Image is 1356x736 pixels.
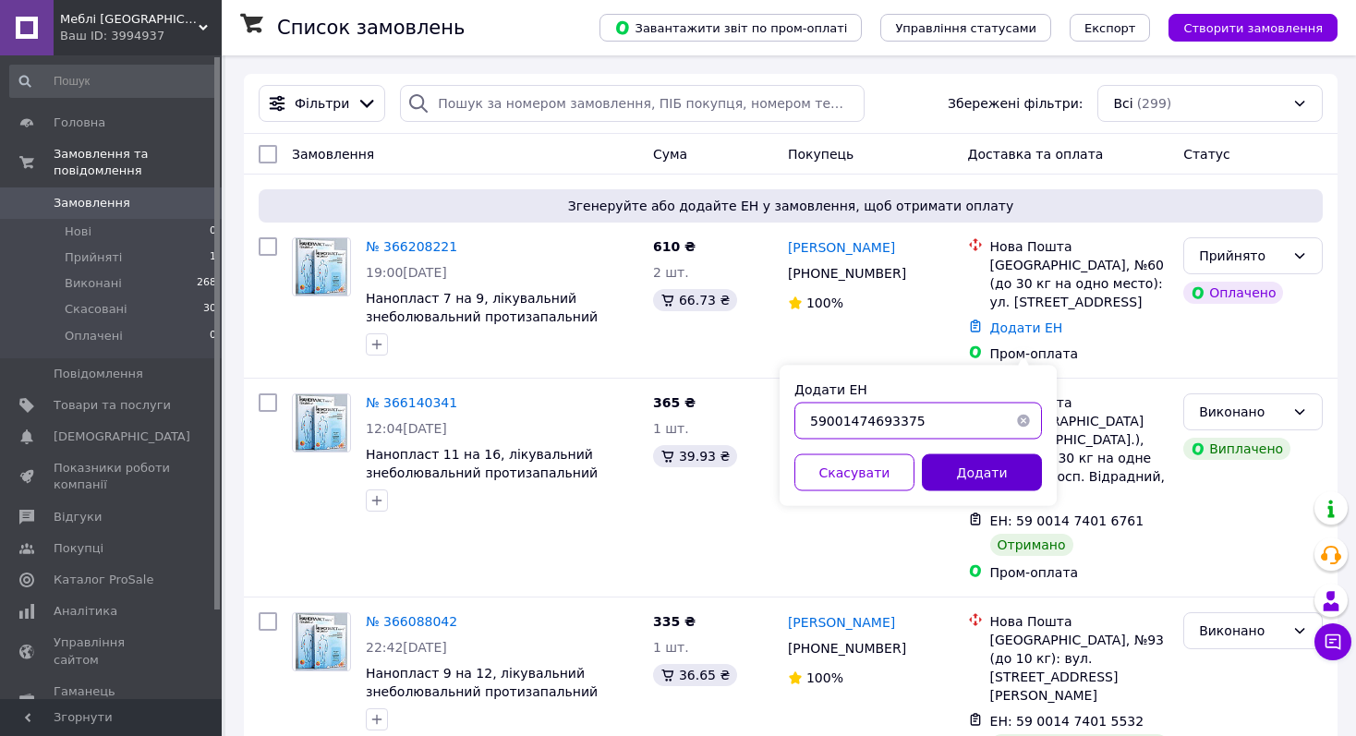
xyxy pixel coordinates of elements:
button: Скасувати [794,454,914,491]
div: Пром-оплата [990,344,1169,363]
button: Чат з покупцем [1314,623,1351,660]
span: 268 [197,275,216,292]
span: Повідомлення [54,366,143,382]
div: [PHONE_NUMBER] [784,635,910,661]
span: 0 [210,223,216,240]
span: Оплачені [65,328,123,344]
span: Завантажити звіт по пром-оплаті [614,19,847,36]
span: 365 ₴ [653,395,696,410]
span: Статус [1183,147,1230,162]
span: Нові [65,223,91,240]
span: 30 [203,301,216,318]
div: 66.73 ₴ [653,289,737,311]
div: Ваш ID: 3994937 [60,28,222,44]
span: Всі [1113,94,1132,113]
a: Нанопласт 11 на 16, лікувальний знеболювальний протизапальний пластир [366,447,598,499]
input: Пошук [9,65,218,98]
img: Фото товару [296,394,347,452]
span: Показники роботи компанії [54,460,171,493]
span: Товари та послуги [54,397,171,414]
div: м. [GEOGRAPHIC_DATA] ([GEOGRAPHIC_DATA].), №203 (до 30 кг на одне місце): просп. Відрадний, 6/1 [990,412,1169,504]
a: Фото товару [292,393,351,452]
span: 335 ₴ [653,614,696,629]
span: 610 ₴ [653,239,696,254]
a: № 366088042 [366,614,457,629]
span: Замовлення та повідомлення [54,146,222,179]
img: Фото товару [296,238,347,296]
h1: Список замовлень [277,17,465,39]
a: № 366140341 [366,395,457,410]
div: Пром-оплата [990,563,1169,582]
span: 100% [806,296,843,310]
span: Гаманець компанії [54,683,171,717]
div: Нова Пошта [990,237,1169,256]
div: 36.65 ₴ [653,664,737,686]
div: Виплачено [1183,438,1290,460]
span: Головна [54,115,105,131]
span: 100% [806,670,843,685]
a: [PERSON_NAME] [788,613,895,632]
span: 1 [210,249,216,266]
span: Створити замовлення [1183,21,1323,35]
a: Нанопласт 7 на 9, лікувальний знеболювальний протизапальний пластир [366,291,598,343]
a: № 366208221 [366,239,457,254]
button: Очистить [1005,403,1042,440]
span: 22:42[DATE] [366,640,447,655]
div: [GEOGRAPHIC_DATA], №60 (до 30 кг на одно место): ул. [STREET_ADDRESS] [990,256,1169,311]
span: Меблі Одеса [60,11,199,28]
div: 39.93 ₴ [653,445,737,467]
span: [DEMOGRAPHIC_DATA] [54,428,190,445]
a: Додати ЕН [990,320,1063,335]
span: Управління статусами [895,21,1036,35]
div: [PHONE_NUMBER] [784,260,910,286]
span: Виконані [65,275,122,292]
div: Отримано [990,534,1073,556]
span: Скасовані [65,301,127,318]
span: 1 шт. [653,421,689,436]
div: Виконано [1199,402,1285,422]
span: Збережені фільтри: [948,94,1083,113]
span: ЕН: 59 0014 7401 5532 [990,714,1144,729]
input: Пошук за номером замовлення, ПІБ покупця, номером телефону, Email, номером накладної [400,85,865,122]
span: 12:04[DATE] [366,421,447,436]
span: Покупець [788,147,854,162]
span: Замовлення [54,195,130,211]
div: [GEOGRAPHIC_DATA], №93 (до 10 кг): вул. [STREET_ADDRESS][PERSON_NAME] [990,631,1169,705]
a: [PERSON_NAME] [788,238,895,257]
div: Оплачено [1183,282,1283,304]
a: Нанопласт 9 на 12, лікувальний знеболювальний протизапальний пластир [366,666,598,718]
span: Доставка та оплата [968,147,1104,162]
span: Експорт [1084,21,1136,35]
div: Нова Пошта [990,612,1169,631]
span: Відгуки [54,509,102,525]
span: Управління сайтом [54,634,171,668]
span: (299) [1137,96,1172,111]
img: Фото товару [296,613,347,670]
span: 0 [210,328,216,344]
button: Експорт [1070,14,1151,42]
span: Замовлення [292,147,374,162]
div: Виконано [1199,621,1285,641]
button: Створити замовлення [1168,14,1338,42]
span: Аналітика [54,603,117,620]
a: Фото товару [292,612,351,671]
div: Прийнято [1199,246,1285,266]
span: 1 шт. [653,640,689,655]
span: Покупці [54,540,103,557]
a: Створити замовлення [1150,19,1338,34]
span: Каталог ProSale [54,572,153,588]
span: Згенеруйте або додайте ЕН у замовлення, щоб отримати оплату [266,197,1315,215]
label: Додати ЕН [794,382,867,397]
span: Фільтри [295,94,349,113]
a: Фото товару [292,237,351,296]
button: Завантажити звіт по пром-оплаті [599,14,862,42]
span: Прийняті [65,249,122,266]
div: Нова Пошта [990,393,1169,412]
span: 19:00[DATE] [366,265,447,280]
button: Додати [922,454,1042,491]
button: Управління статусами [880,14,1051,42]
span: ЕН: 59 0014 7401 6761 [990,513,1144,528]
